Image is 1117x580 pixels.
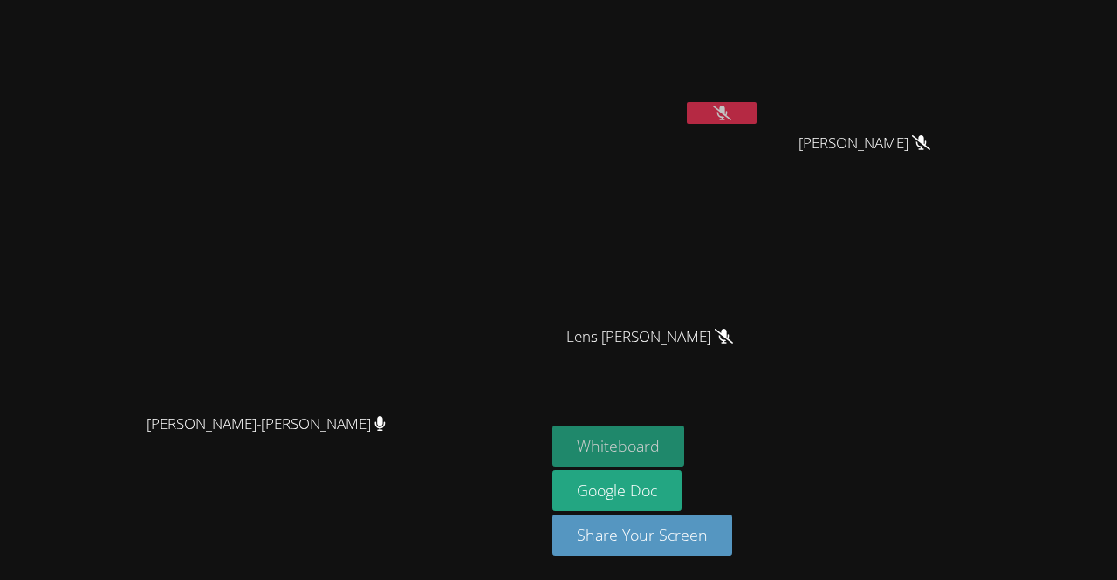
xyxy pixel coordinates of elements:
span: [PERSON_NAME]-[PERSON_NAME] [147,412,386,437]
span: Lens [PERSON_NAME] [566,324,733,350]
a: Google Doc [552,470,682,511]
span: [PERSON_NAME] [798,131,930,156]
button: Whiteboard [552,426,684,467]
button: Share Your Screen [552,515,732,556]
